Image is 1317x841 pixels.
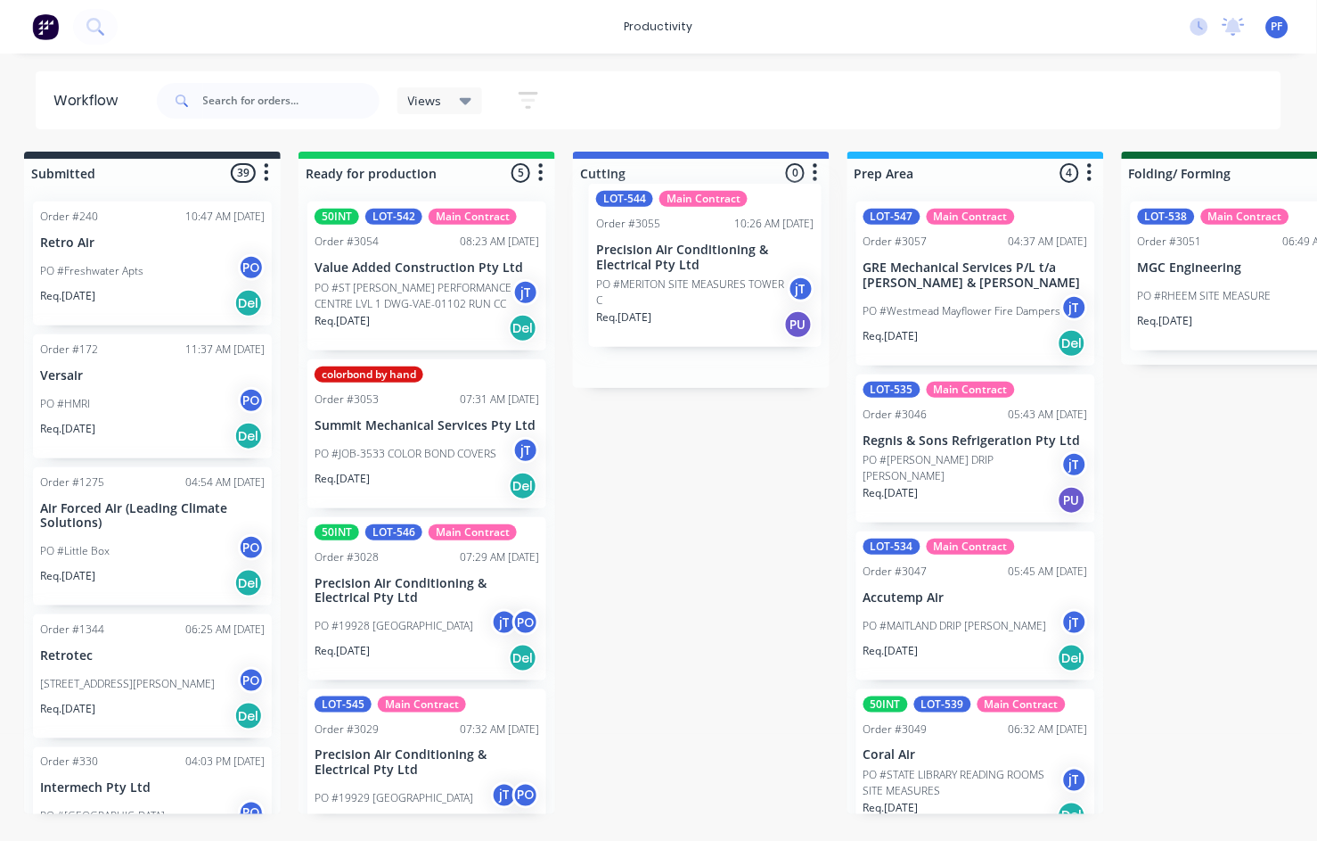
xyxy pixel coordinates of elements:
[408,91,442,110] span: Views
[53,90,127,111] div: Workflow
[203,83,380,119] input: Search for orders...
[1272,19,1283,35] span: PF
[32,13,59,40] img: Factory
[616,13,702,40] div: productivity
